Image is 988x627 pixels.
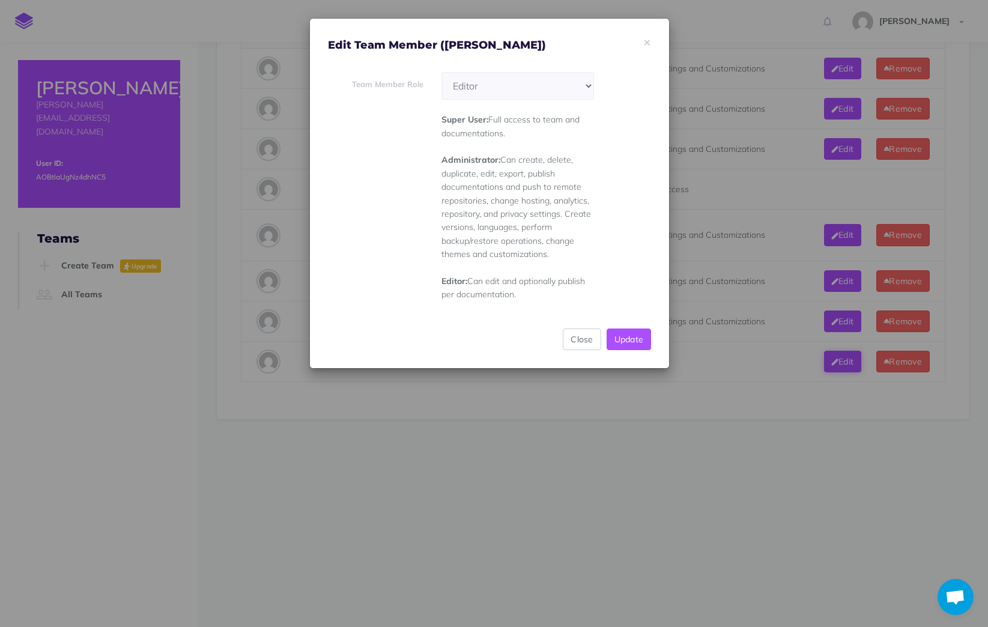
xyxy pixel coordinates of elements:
[319,72,432,91] label: Team Member Role
[432,72,603,301] div: Full access to team and documentations. Can create, delete, duplicate, edit, export, publish docu...
[441,114,488,125] b: Super User:
[938,579,974,615] div: Avatud vestlus
[607,329,652,350] button: Update
[441,154,500,165] b: Administrator:
[643,35,651,48] button: ×
[563,329,601,350] button: Close
[441,276,467,286] b: Editor:
[328,37,651,54] h4: Edit Team Member ([PERSON_NAME])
